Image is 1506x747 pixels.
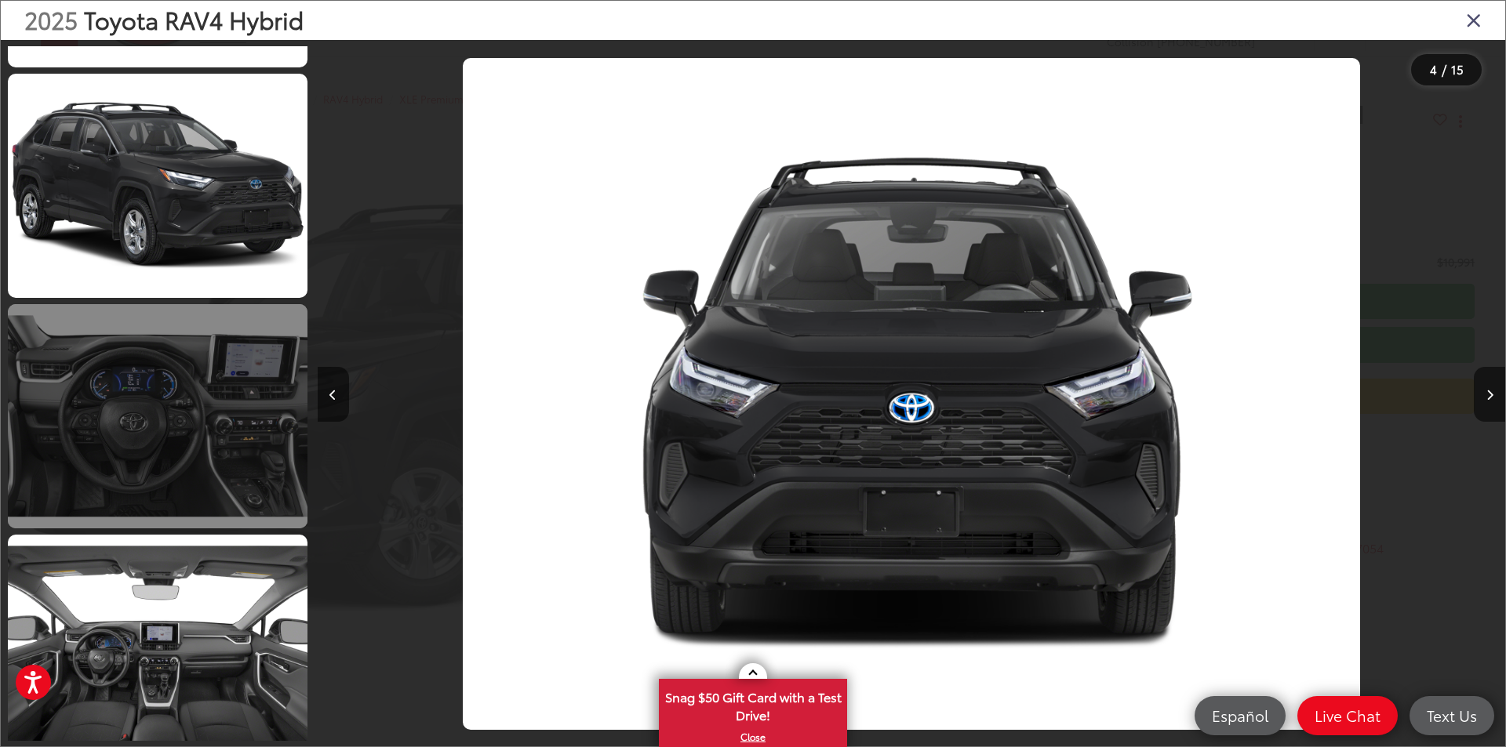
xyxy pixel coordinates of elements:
span: 4 [1430,60,1437,78]
a: Text Us [1410,696,1494,735]
a: Español [1195,696,1286,735]
img: 2025 Toyota RAV4 Hybrid XLE Premium [5,71,310,300]
button: Previous image [318,367,349,422]
span: Snag $50 Gift Card with a Test Drive! [660,680,846,728]
span: Live Chat [1307,705,1388,725]
img: 2025 Toyota RAV4 Hybrid XLE Premium [463,58,1360,731]
a: Live Chat [1297,696,1398,735]
span: / [1440,64,1448,75]
span: 2025 [24,2,78,36]
span: Text Us [1419,705,1485,725]
button: Next image [1474,367,1505,422]
i: Close gallery [1466,9,1482,30]
span: Español [1204,705,1276,725]
div: 2025 Toyota RAV4 Hybrid XLE Premium 3 [318,58,1505,731]
span: Toyota RAV4 Hybrid [84,2,304,36]
span: 15 [1451,60,1464,78]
